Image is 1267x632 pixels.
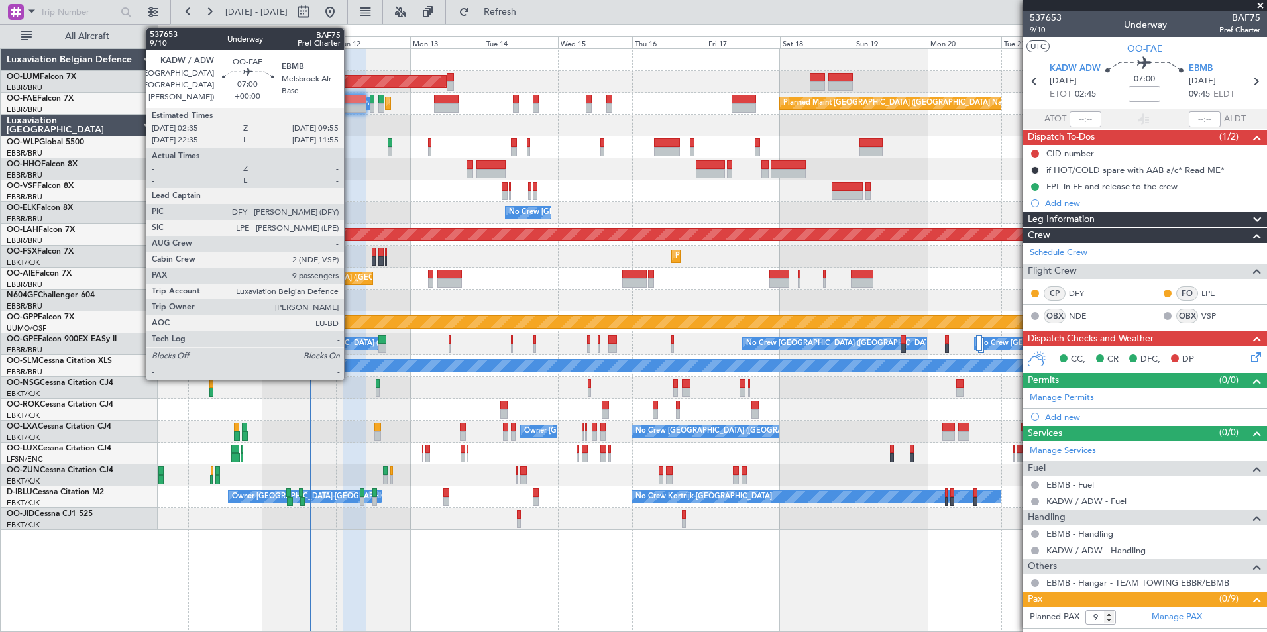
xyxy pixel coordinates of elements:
span: (0/9) [1219,592,1239,606]
a: EBKT/KJK [7,520,40,530]
a: OO-GPPFalcon 7X [7,313,74,321]
span: Dispatch Checks and Weather [1028,331,1154,346]
a: OO-FAEFalcon 7X [7,95,74,103]
a: EBBR/BRU [7,83,42,93]
a: N604GFChallenger 604 [7,291,95,299]
span: 537653 [1030,11,1062,25]
div: Sat 18 [780,36,854,48]
div: Planned Maint Melsbroek Air Base [389,93,505,113]
button: UTC [1026,40,1050,52]
div: OBX [1044,309,1066,323]
a: Schedule Crew [1030,246,1087,260]
div: Planned Maint Kortrijk-[GEOGRAPHIC_DATA] [675,246,830,266]
a: EBBR/BRU [7,345,42,355]
a: LPE [1201,288,1231,299]
span: OO-LUM [7,73,40,81]
span: OO-LXA [7,423,38,431]
div: Sun 19 [854,36,928,48]
a: NDE [1069,310,1099,322]
a: OO-ROKCessna Citation CJ4 [7,401,113,409]
a: EBKT/KJK [7,433,40,443]
a: Manage Services [1030,445,1096,458]
div: Mon 20 [928,36,1002,48]
a: OO-LUMFalcon 7X [7,73,76,81]
span: 09:45 [1189,88,1210,101]
span: [DATE] [1189,75,1216,88]
div: No Crew Kortrijk-[GEOGRAPHIC_DATA] [635,487,772,507]
span: OO-FSX [7,248,37,256]
span: 9/10 [1030,25,1062,36]
span: Flight Crew [1028,264,1077,279]
div: Sat 11 [262,36,337,48]
div: Planned Maint [GEOGRAPHIC_DATA] ([GEOGRAPHIC_DATA]) [225,268,434,288]
div: [DATE] [160,26,183,38]
a: OO-ELKFalcon 8X [7,204,73,212]
a: OO-FSXFalcon 7X [7,248,74,256]
div: No Crew [GEOGRAPHIC_DATA] ([GEOGRAPHIC_DATA] National) [746,334,968,354]
span: OO-WLP [7,138,39,146]
div: Add new [1045,197,1260,209]
a: EBBR/BRU [7,170,42,180]
div: No Crew [GEOGRAPHIC_DATA] ([GEOGRAPHIC_DATA] National) [266,334,488,354]
div: Planned Maint [GEOGRAPHIC_DATA] ([GEOGRAPHIC_DATA] National) [783,93,1023,113]
span: (0/0) [1219,425,1239,439]
span: OO-AIE [7,270,35,278]
a: EBMB - Fuel [1046,479,1094,490]
div: Thu 16 [632,36,706,48]
a: OO-LUXCessna Citation CJ4 [7,445,111,452]
div: FO [1176,286,1198,301]
span: OO-ZUN [7,466,40,474]
span: OO-ROK [7,401,40,409]
span: BAF75 [1219,11,1260,25]
a: DFY [1069,288,1099,299]
div: Mon 13 [410,36,484,48]
a: OO-JIDCessna CJ1 525 [7,510,93,518]
a: KADW / ADW - Fuel [1046,496,1127,507]
span: OO-VSF [7,182,37,190]
a: EBKT/KJK [7,498,40,508]
span: OO-HHO [7,160,41,168]
a: VSP [1201,310,1231,322]
a: OO-LXACessna Citation CJ4 [7,423,111,431]
button: Refresh [453,1,532,23]
a: OO-GPEFalcon 900EX EASy II [7,335,117,343]
span: Handling [1028,510,1066,525]
label: Planned PAX [1030,611,1079,624]
span: D-IBLU [7,488,32,496]
span: DFC, [1140,353,1160,366]
span: OO-SLM [7,357,38,365]
a: UUMO/OSF [7,323,46,333]
span: KADW ADW [1050,62,1101,76]
div: Tue 21 [1001,36,1075,48]
span: [DATE] - [DATE] [225,6,288,18]
div: Fri 10 [188,36,262,48]
div: OBX [1176,309,1198,323]
span: (0/0) [1219,373,1239,387]
span: 07:00 [1134,73,1155,86]
a: EBBR/BRU [7,105,42,115]
span: Dispatch To-Dos [1028,130,1095,145]
div: Fri 17 [706,36,780,48]
span: OO-GPP [7,313,38,321]
div: FPL in FF and release to the crew [1046,181,1178,192]
a: EBMB - Handling [1046,528,1113,539]
span: OO-LUX [7,445,38,452]
span: ALDT [1224,113,1246,126]
input: Trip Number [40,2,117,22]
span: All Aircraft [34,32,140,41]
a: EBMB - Hangar - TEAM TOWING EBBR/EBMB [1046,577,1229,588]
a: OO-HHOFalcon 8X [7,160,78,168]
div: No Crew [GEOGRAPHIC_DATA] ([GEOGRAPHIC_DATA] National) [509,203,731,223]
div: No Crew [GEOGRAPHIC_DATA] ([GEOGRAPHIC_DATA] National) [635,421,857,441]
span: OO-LAH [7,226,38,234]
a: OO-NSGCessna Citation CJ4 [7,379,113,387]
span: Permits [1028,373,1059,388]
span: Refresh [472,7,528,17]
a: EBKT/KJK [7,389,40,399]
span: OO-FAE [7,95,37,103]
a: OO-AIEFalcon 7X [7,270,72,278]
a: KADW / ADW - Handling [1046,545,1146,556]
a: EBBR/BRU [7,148,42,158]
a: OO-WLPGlobal 5500 [7,138,84,146]
div: CP [1044,286,1066,301]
